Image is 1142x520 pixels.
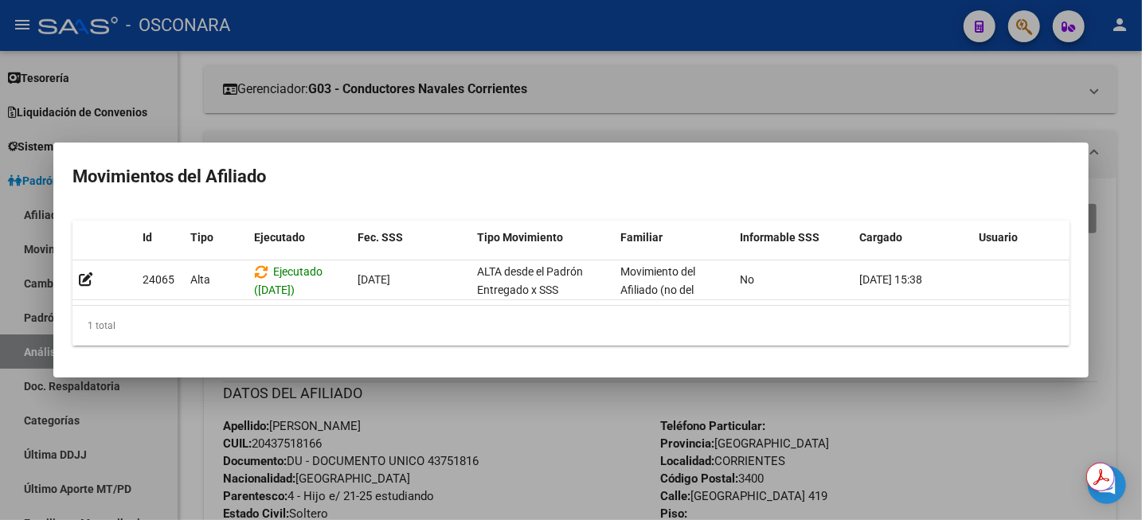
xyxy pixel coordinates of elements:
datatable-header-cell: Usuario [972,221,1092,255]
span: 24065 [143,273,174,286]
h2: Movimientos del Afiliado [72,162,1070,192]
span: [DATE] [358,273,390,286]
datatable-header-cell: Id [136,221,184,255]
datatable-header-cell: Informable SSS [733,221,853,255]
div: 1 total [72,306,1070,346]
span: Cargado [859,231,902,244]
span: Ejecutado [254,231,305,244]
span: Tipo Movimiento [477,231,563,244]
datatable-header-cell: Fec. SSS [351,221,471,255]
span: Id [143,231,152,244]
span: Informable SSS [740,231,819,244]
span: ALTA desde el Padrón Entregado x SSS [477,265,583,296]
datatable-header-cell: Ejecutado [248,221,351,255]
span: Alta [190,273,210,286]
span: Fec. SSS [358,231,403,244]
span: [DATE] 15:38 [859,273,922,286]
datatable-header-cell: Tipo Movimiento [471,221,614,255]
span: Movimiento del Afiliado (no del grupo) [620,265,695,315]
span: Familiar [620,231,663,244]
span: Ejecutado ([DATE]) [254,265,323,296]
datatable-header-cell: Familiar [614,221,733,255]
span: Usuario [979,231,1018,244]
span: Tipo [190,231,213,244]
datatable-header-cell: Tipo [184,221,248,255]
datatable-header-cell: Cargado [853,221,972,255]
span: No [740,273,754,286]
